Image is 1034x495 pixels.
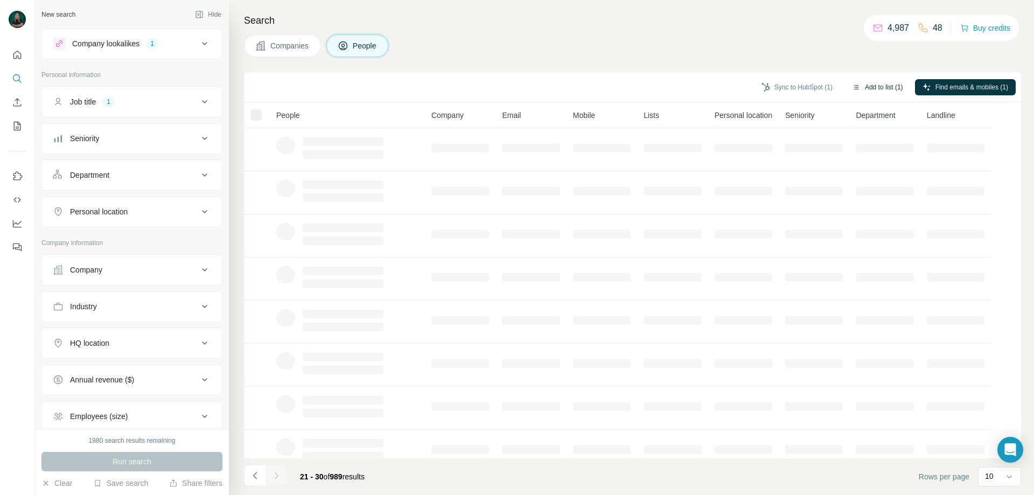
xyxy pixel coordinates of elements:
span: results [300,472,365,481]
p: Personal information [41,70,222,80]
button: Company lookalikes1 [42,31,222,57]
span: 989 [330,472,342,481]
button: Share filters [169,478,222,489]
button: Job title1 [42,89,222,115]
div: Seniority [70,133,99,144]
div: Company lookalikes [72,38,139,49]
button: Company [42,257,222,283]
div: Personal location [70,206,128,217]
span: Company [431,110,464,121]
button: Industry [42,294,222,319]
button: Use Surfe API [9,190,26,210]
p: 4,987 [888,22,909,34]
div: Open Intercom Messenger [997,437,1023,463]
span: Email [502,110,521,121]
button: Quick start [9,45,26,65]
span: Companies [270,40,310,51]
div: 1980 search results remaining [89,436,176,445]
button: Find emails & mobiles (1) [915,79,1016,95]
button: Search [9,69,26,88]
button: Employees (size) [42,403,222,429]
span: People [353,40,378,51]
div: New search [41,10,75,19]
button: Enrich CSV [9,93,26,112]
button: Hide [187,6,229,23]
button: My lists [9,116,26,136]
span: Personal location [715,110,772,121]
span: People [276,110,300,121]
button: Dashboard [9,214,26,233]
span: Find emails & mobiles (1) [935,82,1008,92]
p: Company information [41,238,222,248]
span: Department [856,110,895,121]
div: Department [70,170,109,180]
div: 1 [146,39,158,48]
div: 1 [102,97,115,107]
span: Seniority [785,110,814,121]
span: Rows per page [919,471,969,482]
button: Add to list (1) [844,79,911,95]
img: Avatar [9,11,26,28]
span: Lists [644,110,659,121]
button: Feedback [9,238,26,257]
button: Buy credits [960,20,1010,36]
div: Company [70,264,102,275]
div: Annual revenue ($) [70,374,134,385]
button: Navigate to previous page [244,465,266,486]
button: Sync to HubSpot (1) [754,79,840,95]
p: 10 [985,471,994,482]
span: Landline [927,110,955,121]
span: Mobile [573,110,595,121]
div: HQ location [70,338,109,348]
span: 21 - 30 [300,472,324,481]
h4: Search [244,13,1021,28]
div: Employees (size) [70,411,128,422]
button: Department [42,162,222,188]
button: HQ location [42,330,222,356]
button: Use Surfe on LinkedIn [9,166,26,186]
p: 48 [933,22,942,34]
button: Seniority [42,126,222,151]
button: Annual revenue ($) [42,367,222,393]
button: Personal location [42,199,222,225]
div: Industry [70,301,97,312]
button: Save search [93,478,148,489]
span: of [324,472,330,481]
button: Clear [41,478,72,489]
div: Job title [70,96,96,107]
